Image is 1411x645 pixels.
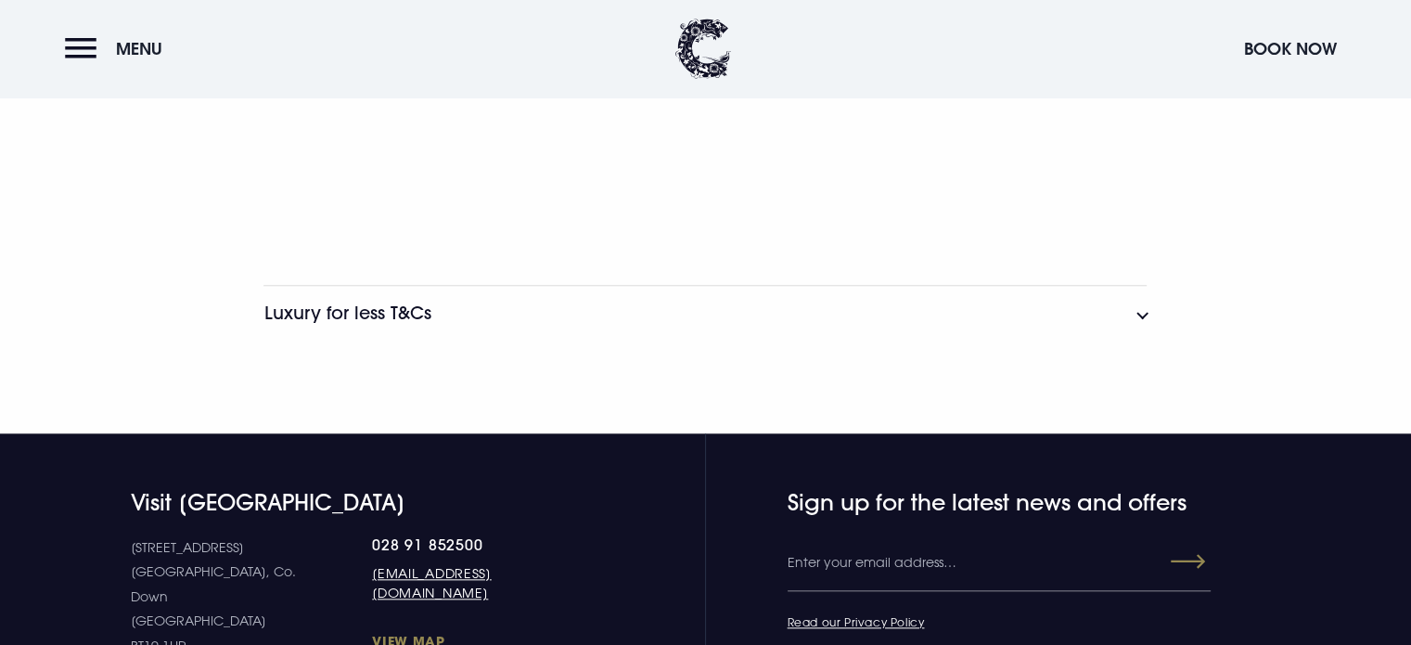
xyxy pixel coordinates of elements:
[372,535,584,554] a: 028 91 852500
[788,535,1211,591] input: Enter your email address…
[131,489,585,516] h4: Visit [GEOGRAPHIC_DATA]
[263,285,1147,341] button: Luxury for less T&Cs
[788,614,925,629] a: Read our Privacy Policy
[116,38,162,59] span: Menu
[372,563,584,602] a: [EMAIL_ADDRESS][DOMAIN_NAME]
[65,29,172,69] button: Menu
[263,303,430,324] h3: Luxury for less T&Cs
[1235,29,1346,69] button: Book Now
[1138,545,1205,578] button: Submit
[788,489,1135,516] h4: Sign up for the latest news and offers
[675,19,731,79] img: Clandeboye Lodge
